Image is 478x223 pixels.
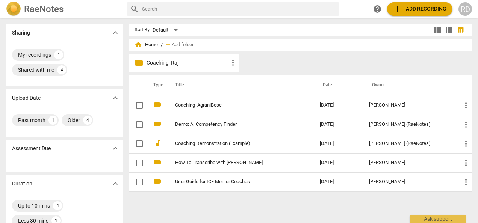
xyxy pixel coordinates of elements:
a: Coaching_AgraniBose [175,102,293,108]
button: RD [458,2,472,16]
span: more_vert [461,139,470,148]
span: expand_more [111,28,120,37]
a: How To Transcribe with [PERSON_NAME] [175,160,293,166]
span: more_vert [228,58,237,67]
h2: RaeNotes [24,4,64,14]
span: more_vert [461,120,470,129]
a: User Guide for ICF Mentor Coaches [175,179,293,185]
div: 4 [53,201,62,210]
p: Upload Date [12,94,41,102]
div: 4 [57,65,66,74]
span: expand_more [111,144,120,153]
div: Older [68,116,80,124]
div: Up to 10 mins [18,202,50,209]
div: 1 [48,116,57,125]
td: [DATE] [314,172,363,191]
span: table_chart [457,26,464,33]
th: Date [314,75,363,96]
span: Add folder [172,42,194,48]
span: videocam [153,100,162,109]
button: List view [443,24,455,36]
span: audiotrack [153,139,162,148]
div: [PERSON_NAME] [369,102,449,108]
div: My recordings [18,51,51,59]
span: help [373,5,382,14]
span: expand_more [111,93,120,102]
button: Show more [110,27,121,38]
div: Sort By [135,27,150,33]
div: Default [153,24,180,36]
input: Search [142,3,336,15]
button: Show more [110,92,121,104]
span: videocam [153,177,162,186]
div: Shared with me [18,66,54,74]
td: [DATE] [314,134,363,153]
th: Title [166,75,314,96]
span: folder [135,58,144,67]
span: add [164,41,172,48]
p: Duration [12,180,32,188]
button: Tile view [432,24,443,36]
span: expand_more [111,179,120,188]
span: videocam [153,158,162,167]
span: more_vert [461,101,470,110]
th: Owner [363,75,455,96]
button: Show more [110,143,121,154]
span: more_vert [461,158,470,167]
span: home [135,41,142,48]
a: Demo: AI Competency Finder [175,122,293,127]
div: Ask support [410,215,466,223]
td: [DATE] [314,153,363,172]
p: Assessment Due [12,145,51,152]
span: search [130,5,139,14]
div: [PERSON_NAME] (RaeNotes) [369,122,449,127]
p: Sharing [12,29,30,37]
th: Type [147,75,166,96]
button: Upload [387,2,452,16]
a: Coaching Demonstration (Example) [175,141,293,146]
span: videocam [153,119,162,128]
button: Show more [110,178,121,189]
div: [PERSON_NAME] [369,160,449,166]
img: Logo [6,2,21,17]
span: more_vert [461,178,470,187]
span: add [393,5,402,14]
span: view_list [445,26,454,35]
span: Home [135,41,158,48]
button: Table view [455,24,466,36]
div: [PERSON_NAME] (RaeNotes) [369,141,449,146]
div: Past month [18,116,45,124]
td: [DATE] [314,115,363,134]
a: LogoRaeNotes [6,2,121,17]
div: 4 [83,116,92,125]
div: 1 [54,50,63,59]
a: Help [371,2,384,16]
p: Coaching_Raj [147,59,228,67]
span: Add recording [393,5,446,14]
td: [DATE] [314,96,363,115]
div: [PERSON_NAME] [369,179,449,185]
span: view_module [433,26,442,35]
span: / [161,42,163,48]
